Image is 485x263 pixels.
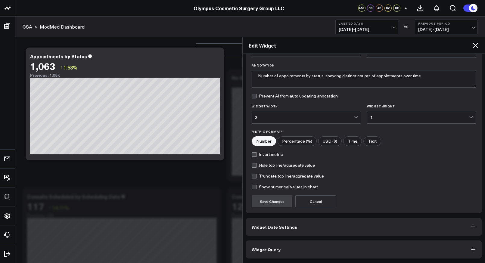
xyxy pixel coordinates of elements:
[27,201,44,212] div: 117
[232,74,265,81] div: No Show Rate
[295,195,336,207] button: Cancel
[232,201,249,212] div: 127
[418,22,474,25] b: Previous Period
[376,5,383,12] div: AP
[252,136,276,146] label: Number
[370,115,469,120] div: 1
[252,224,297,229] span: Widget Date Settings
[404,6,407,10] span: +
[255,115,354,120] div: 2
[252,94,338,98] label: Prevent AI from auto updating annotation
[30,60,55,71] div: 1,063
[415,20,477,34] button: Previous Period[DATE]-[DATE]
[252,247,281,252] span: Widget Query
[367,5,374,12] div: CS
[232,213,421,218] div: Previous: 111
[40,23,85,30] a: ModMed Dashboard
[339,22,395,25] b: Last 30 Days
[339,27,395,32] span: [DATE] - [DATE]
[52,204,69,211] span: 14.71%
[49,204,51,212] span: ↑
[358,5,365,12] div: MQ
[252,174,324,178] label: Truncate top line/aggregate value
[232,193,317,200] div: Consults Seen by Appointment Date
[30,53,87,60] div: Appointments by Status
[401,25,412,29] div: VS
[27,213,217,218] div: Previous: 102
[418,27,474,32] span: [DATE] - [DATE]
[318,136,342,146] label: USD ($)
[252,195,292,207] button: Save Changes
[64,64,77,71] span: 1.53%
[384,5,392,12] div: BC
[249,42,472,49] h2: Edit Widget
[343,136,362,146] label: Time
[335,20,398,34] button: Last 30 Days[DATE]-[DATE]
[393,5,400,12] div: BE
[402,5,409,12] button: +
[252,104,361,108] label: Widget Width
[278,136,317,146] label: Percentage (%)
[367,104,476,108] label: Widget Height
[252,63,476,67] label: Annotation
[23,23,32,30] a: CSA
[363,136,381,146] label: Text
[252,70,476,88] textarea: Number of appointments by status, showing distinct counts of appointments over time.
[194,5,284,11] a: Olympus Cosmetic Surgery Group LLC
[23,23,37,30] div: >
[252,184,318,189] label: Show numerical values in chart
[30,73,220,78] div: Previous: 1.05K
[27,193,120,200] div: Consults Scheduled by Scheduling Date
[246,240,482,258] button: Widget Query
[252,130,476,133] label: Metric Format*
[252,163,315,168] label: Hide top line/aggregate value
[60,63,62,71] span: ↑
[252,152,283,157] label: Invert metric
[246,218,482,236] button: Widget Date Settings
